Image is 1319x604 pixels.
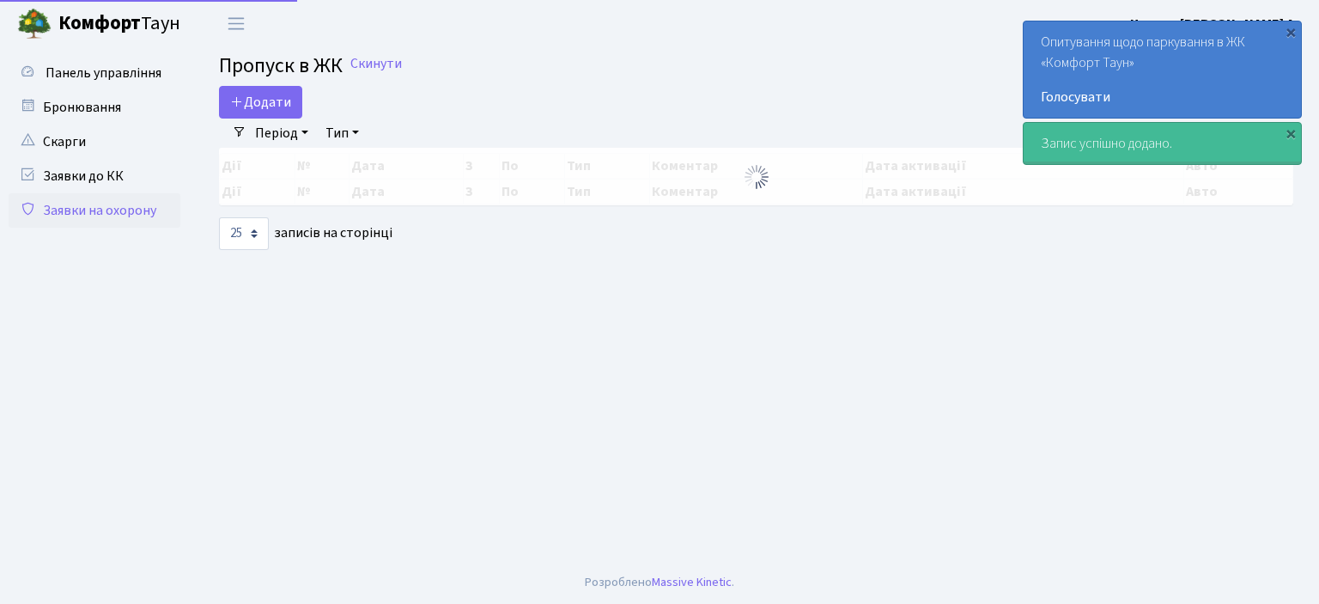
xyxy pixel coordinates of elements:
[9,193,180,228] a: Заявки на охорону
[219,51,343,81] span: Пропуск в ЖК
[9,56,180,90] a: Панель управління
[652,573,732,591] a: Massive Kinetic
[230,93,291,112] span: Додати
[219,86,302,119] a: Додати
[743,163,770,191] img: Обробка...
[350,56,402,72] a: Скинути
[58,9,141,37] b: Комфорт
[1024,123,1301,164] div: Запис успішно додано.
[215,9,258,38] button: Переключити навігацію
[1282,23,1299,40] div: ×
[9,159,180,193] a: Заявки до КК
[1041,87,1284,107] a: Голосувати
[1130,14,1298,34] a: Цитрус [PERSON_NAME] А.
[46,64,161,82] span: Панель управління
[319,119,366,148] a: Тип
[9,125,180,159] a: Скарги
[1130,15,1298,34] b: Цитрус [PERSON_NAME] А.
[1282,125,1299,142] div: ×
[1024,21,1301,118] div: Опитування щодо паркування в ЖК «Комфорт Таун»
[248,119,315,148] a: Період
[219,217,392,250] label: записів на сторінці
[17,7,52,41] img: logo.png
[219,217,269,250] select: записів на сторінці
[9,90,180,125] a: Бронювання
[58,9,180,39] span: Таун
[585,573,734,592] div: Розроблено .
